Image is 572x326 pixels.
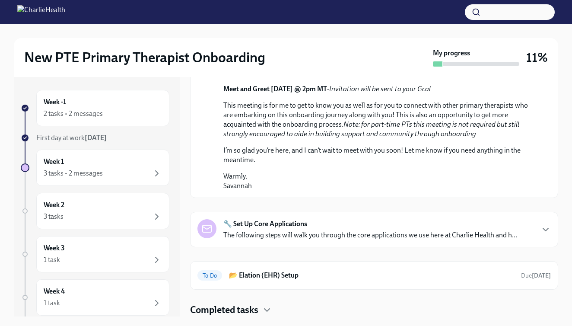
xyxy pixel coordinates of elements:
div: 1 task [44,255,60,265]
a: Week 13 tasks • 2 messages [21,150,169,186]
em: Invitation will be sent to your Gcal [329,85,431,93]
a: Week -12 tasks • 2 messages [21,90,169,126]
h6: Week -1 [44,97,66,107]
div: 2 tasks • 2 messages [44,109,103,118]
div: 1 task [44,298,60,308]
div: 3 tasks • 2 messages [44,169,103,178]
h3: 11% [526,50,548,65]
p: This meeting is for me to get to know you as well as for you to connect with other primary therap... [223,101,537,139]
span: To Do [197,272,222,279]
a: Week 23 tasks [21,193,169,229]
h6: Week 2 [44,200,64,210]
strong: [DATE] [532,272,551,279]
div: 3 tasks [44,212,64,221]
p: The following steps will walk you through the core applications we use here at Charlie Health and... [223,230,517,240]
strong: 🔧 Set Up Core Applications [223,219,307,229]
p: I’m so glad you’re here, and I can’t wait to meet with you soon! Let me know if you need anything... [223,146,537,165]
em: Note: for part-time PTs this meeting is not required but still strongly encouraged to aide in bui... [223,120,519,138]
h6: Week 1 [44,157,64,166]
span: Due [521,272,551,279]
a: First day at work[DATE] [21,133,169,143]
img: CharlieHealth [17,5,65,19]
a: Week 31 task [21,236,169,272]
a: To Do📂 Elation (EHR) SetupDue[DATE] [197,268,551,282]
strong: My progress [433,48,470,58]
p: Warmly, Savannah [223,172,537,191]
span: October 10th, 2025 10:00 [521,272,551,280]
strong: Meet and Greet [DATE] @ 2pm MT [223,85,327,93]
h6: 📂 Elation (EHR) Setup [229,271,514,280]
h6: Week 4 [44,287,65,296]
h2: New PTE Primary Therapist Onboarding [24,49,265,66]
div: Completed tasks [190,304,558,316]
h4: Completed tasks [190,304,258,316]
span: First day at work [36,134,107,142]
strong: [DATE] [85,134,107,142]
p: - [223,84,537,94]
h6: Week 3 [44,243,65,253]
a: Week 41 task [21,279,169,316]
